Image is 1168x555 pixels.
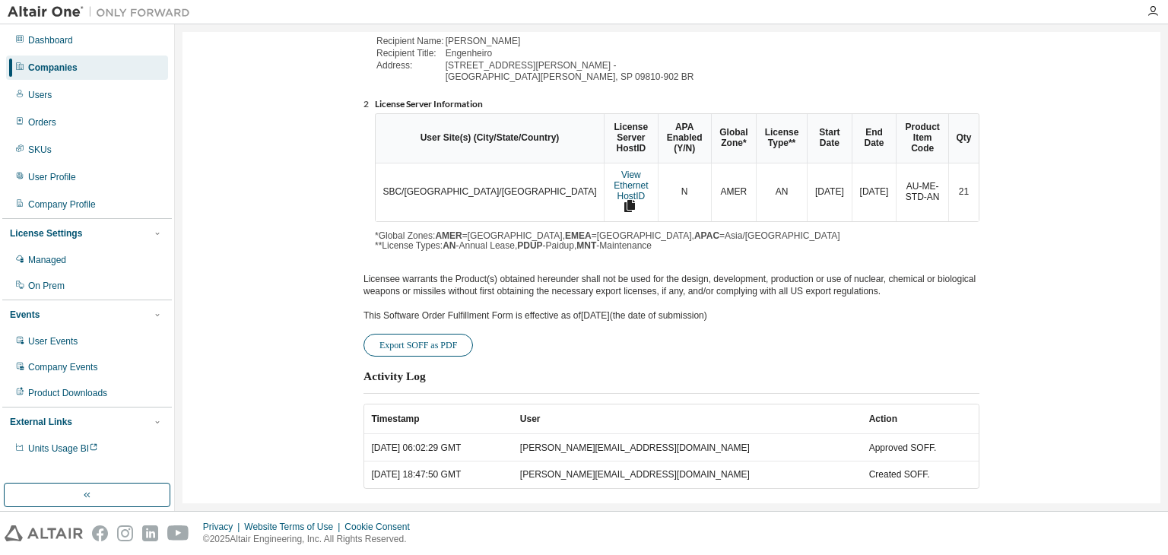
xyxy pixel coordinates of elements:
[364,404,513,434] th: Timestamp
[852,114,896,163] th: End Date
[565,230,592,241] b: EMEA
[28,116,56,128] div: Orders
[92,525,108,541] img: facebook.svg
[862,434,979,461] td: Approved SOFF.
[117,525,133,541] img: instagram.svg
[28,280,65,292] div: On Prem
[28,361,97,373] div: Company Events
[28,144,52,156] div: SKUs
[28,89,52,101] div: Users
[364,434,513,461] td: [DATE] 06:02:29 GMT
[28,171,76,183] div: User Profile
[142,525,158,541] img: linkedin.svg
[364,461,513,488] td: [DATE] 18:47:50 GMT
[344,521,418,533] div: Cookie Consent
[28,443,98,454] span: Units Usage BI
[711,114,756,163] th: Global Zone*
[10,309,40,321] div: Events
[446,72,694,83] td: [GEOGRAPHIC_DATA][PERSON_NAME], SP 09810-902 BR
[8,5,198,20] img: Altair One
[376,114,604,163] th: User Site(s) (City/State/Country)
[167,525,189,541] img: youtube.svg
[948,114,979,163] th: Qty
[756,163,807,221] td: AN
[614,170,648,201] a: View Ethernet HostID
[658,114,711,163] th: APA Enabled (Y/N)
[10,416,72,428] div: External Links
[363,369,426,384] h3: Activity Log
[435,230,462,241] b: AMER
[203,521,244,533] div: Privacy
[10,227,82,239] div: License Settings
[244,521,344,533] div: Website Terms of Use
[513,461,862,488] td: [PERSON_NAME][EMAIL_ADDRESS][DOMAIN_NAME]
[376,49,444,59] td: Recipient Title:
[28,254,66,266] div: Managed
[28,387,107,399] div: Product Downloads
[694,230,719,241] b: APAC
[375,113,979,252] div: *Global Zones: =[GEOGRAPHIC_DATA], =[GEOGRAPHIC_DATA], =Asia/[GEOGRAPHIC_DATA] **License Types: -...
[896,114,948,163] th: Product Item Code
[658,163,711,221] td: N
[446,49,694,59] td: Engenheiro
[446,36,694,47] td: [PERSON_NAME]
[376,163,604,221] td: SBC/[GEOGRAPHIC_DATA]/[GEOGRAPHIC_DATA]
[5,525,83,541] img: altair_logo.svg
[604,114,658,163] th: License Server HostID
[852,163,896,221] td: [DATE]
[376,61,444,71] td: Address:
[756,114,807,163] th: License Type**
[807,163,852,221] td: [DATE]
[28,62,78,74] div: Companies
[443,240,455,251] b: AN
[896,163,948,221] td: AU-ME-STD-AN
[28,34,73,46] div: Dashboard
[862,404,979,434] th: Action
[28,198,96,211] div: Company Profile
[513,404,862,434] th: User
[576,240,596,251] b: MNT
[711,163,756,221] td: AMER
[446,61,694,71] td: [STREET_ADDRESS][PERSON_NAME] -
[807,114,852,163] th: Start Date
[513,434,862,461] td: [PERSON_NAME][EMAIL_ADDRESS][DOMAIN_NAME]
[375,99,979,111] li: License Server Information
[376,36,444,47] td: Recipient Name:
[203,533,419,546] p: © 2025 Altair Engineering, Inc. All Rights Reserved.
[517,240,542,251] b: PDUP
[862,461,979,488] td: Created SOFF.
[28,335,78,347] div: User Events
[948,163,979,221] td: 21
[363,334,473,357] button: Export SOFF as PDF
